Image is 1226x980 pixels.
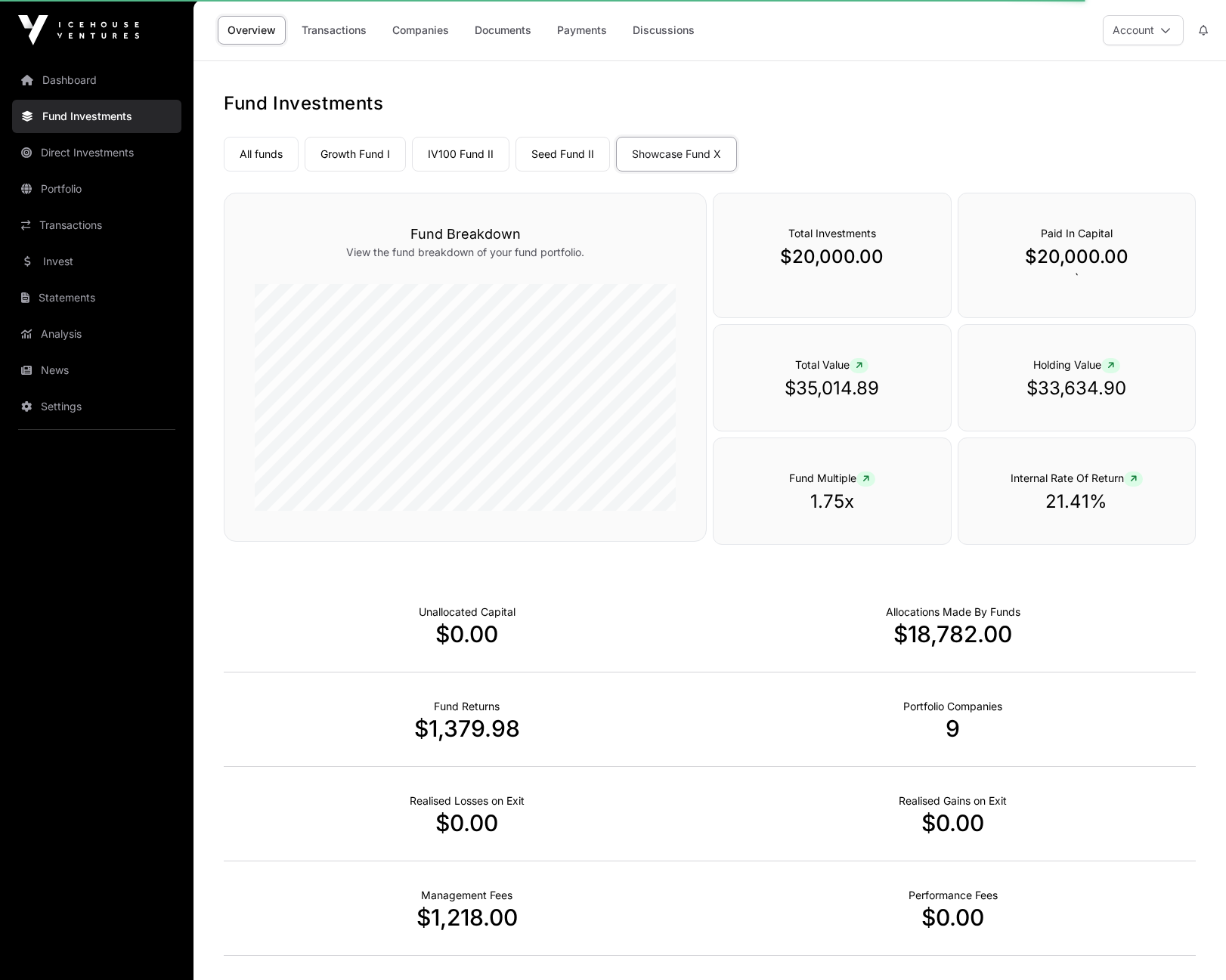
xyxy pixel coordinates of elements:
[958,193,1196,318] div: `
[744,245,920,269] p: $20,000.00
[710,620,1196,648] p: $18,782.00
[1150,907,1226,980] iframe: Chat Widget
[623,16,704,45] a: Discussions
[224,715,710,742] p: $1,379.98
[224,620,710,648] p: $0.00
[421,888,512,903] p: Fund Management Fees incurred to date
[410,793,525,808] p: Net Realised on Negative Exits
[1041,227,1113,240] span: Paid In Capital
[305,137,406,172] a: Growth Fund I
[1033,358,1120,371] span: Holding Value
[382,16,459,45] a: Companies
[1103,15,1184,45] button: Account
[547,16,617,45] a: Payments
[12,354,181,387] a: News
[218,16,286,45] a: Overview
[788,227,876,240] span: Total Investments
[224,809,710,836] p: $0.00
[616,137,737,172] a: Showcase Fund X
[419,604,515,620] p: Cash not yet allocated
[255,224,676,245] h3: Fund Breakdown
[1011,471,1143,484] span: Internal Rate Of Return
[224,91,1196,116] h1: Fund Investments
[12,317,181,351] a: Analysis
[255,245,676,260] p: View the fund breakdown of your fund portfolio.
[903,699,1002,714] p: Number of Companies Deployed Into
[899,793,1007,808] p: Net Realised on Positive Exits
[18,15,139,45] img: Icehouse Ventures Logo
[412,137,509,172] a: IV100 Fund II
[710,715,1196,742] p: 9
[292,16,376,45] a: Transactions
[12,209,181,242] a: Transactions
[12,136,181,169] a: Direct Investments
[224,137,299,172] a: All funds
[12,100,181,133] a: Fund Investments
[886,604,1020,620] p: Capital Deployed Into Companies
[224,904,710,931] p: $1,218.00
[12,172,181,206] a: Portfolio
[710,904,1196,931] p: $0.00
[12,245,181,278] a: Invest
[434,699,500,714] p: Realised Returns from Funds
[465,16,541,45] a: Documents
[744,376,920,400] p: $35,014.89
[909,888,998,903] p: Fund Performance Fees (Carry) incurred to date
[515,137,610,172] a: Seed Fund II
[795,358,868,371] span: Total Value
[744,490,920,514] p: 1.75x
[12,63,181,97] a: Dashboard
[989,245,1165,269] p: $20,000.00
[989,376,1165,400] p: $33,634.90
[789,471,875,484] span: Fund Multiple
[989,490,1165,514] p: 21.41%
[710,809,1196,836] p: $0.00
[12,281,181,314] a: Statements
[12,390,181,423] a: Settings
